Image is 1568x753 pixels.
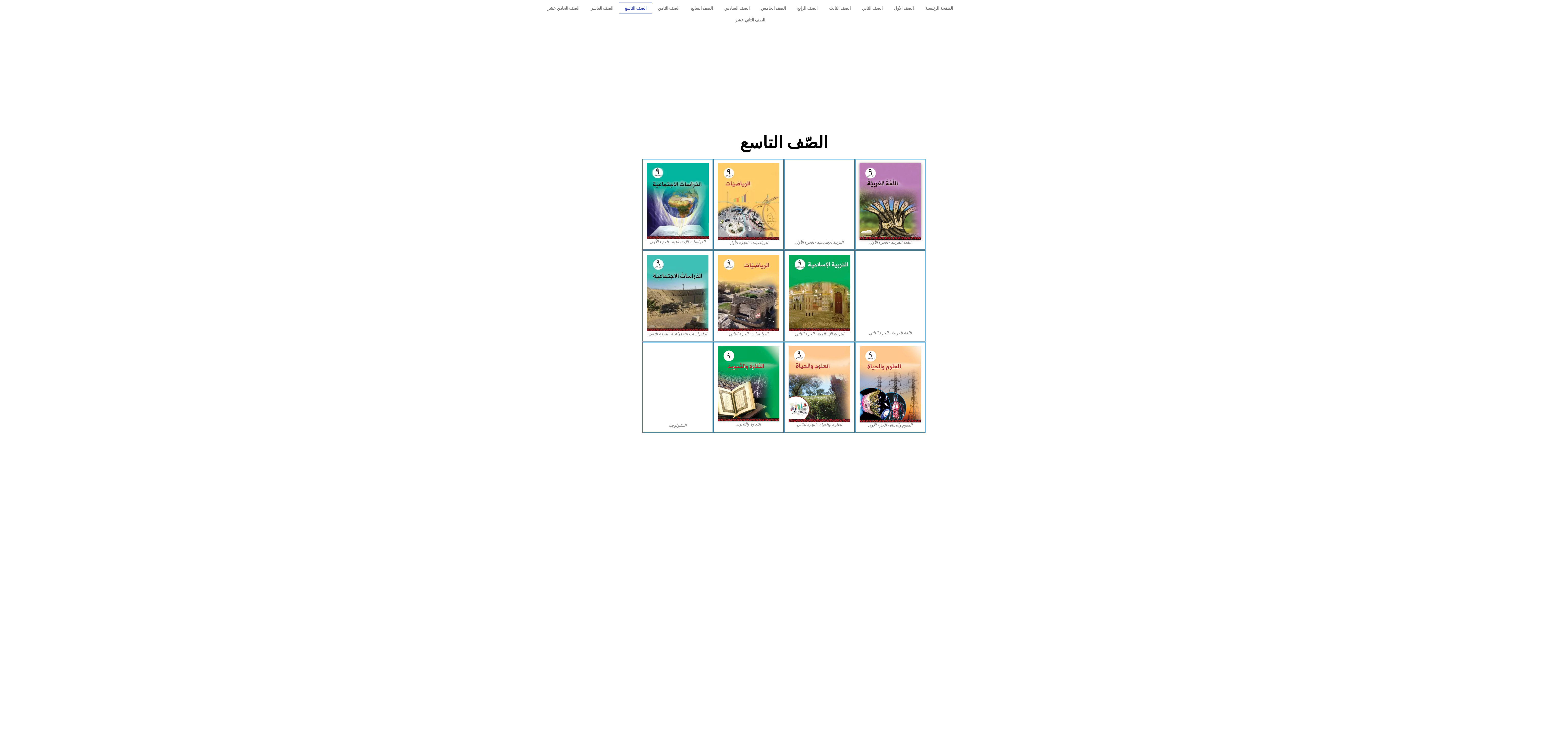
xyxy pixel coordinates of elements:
[856,3,888,14] a: الصف الثاني
[718,240,780,246] figcaption: الرياضيات - الجزء الأول​
[585,3,619,14] a: الصف العاشر
[542,14,959,26] a: الصف الثاني عشر
[718,421,780,427] figcaption: التلاوة والتجويد
[789,422,850,428] figcaption: العلوم والحياة - الجزء الثاني
[700,133,868,153] h2: الصّف التاسع
[542,3,585,14] a: الصف الحادي عشر
[652,3,685,14] a: الصف الثامن
[860,330,921,336] figcaption: اللغة العربية - الجزء الثاني
[860,240,921,245] figcaption: اللغة العربية - الجزء الأول​
[718,3,755,14] a: الصف السادس
[792,3,823,14] a: الصف الرابع
[920,3,959,14] a: الصفحة الرئيسية
[718,331,780,337] figcaption: الرياضيات - الجزء الثاني
[647,423,709,428] figcaption: التكنولوجيا
[860,422,921,428] figcaption: العلوم والحياة - الجزء الأول
[789,331,850,337] figcaption: التربية الإسلامية - الجزء الثاني
[647,239,709,245] figcaption: الدراسات الإجتماعية - الجزء الأول​
[888,3,920,14] a: الصف الأول
[685,3,718,14] a: الصف السابع
[647,331,709,337] figcaption: الالدراسات الإجتماعية - الجزء الثاني
[823,3,856,14] a: الصف الثالث
[789,240,850,245] figcaption: التربية الإسلامية - الجزء الأول
[619,3,652,14] a: الصف التاسع
[755,3,792,14] a: الصف الخامس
